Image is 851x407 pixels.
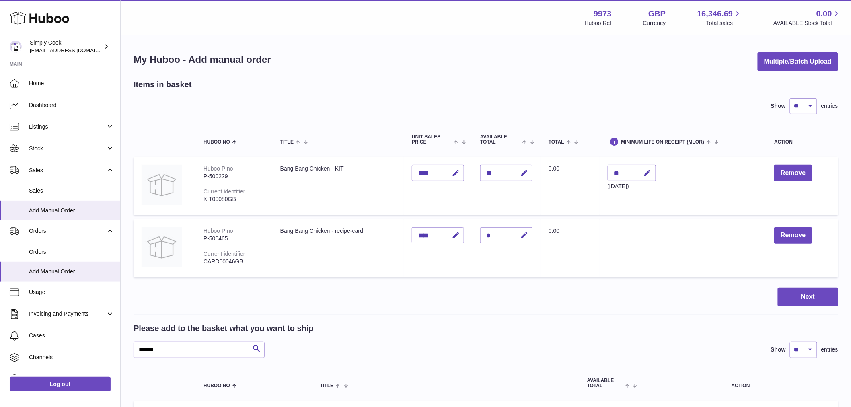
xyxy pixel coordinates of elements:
span: Listings [29,123,106,131]
span: AVAILABLE Total [587,378,623,388]
span: 0.00 [549,228,559,234]
span: Stock [29,145,106,152]
span: Invoicing and Payments [29,310,106,318]
span: AVAILABLE Total [480,134,520,145]
span: Sales [29,166,106,174]
td: Bang Bang Chicken - KIT [272,157,404,215]
a: Log out [10,377,111,391]
div: Action [774,140,830,145]
div: Currency [643,19,666,27]
label: Show [771,346,786,354]
div: Huboo P no [203,228,233,234]
span: Usage [29,288,114,296]
button: Remove [774,165,812,181]
div: KIT00080GB [203,195,264,203]
span: AVAILABLE Stock Total [773,19,841,27]
button: Remove [774,227,812,244]
h2: Items in basket [134,79,192,90]
span: Add Manual Order [29,268,114,275]
div: Current identifier [203,188,245,195]
span: [EMAIL_ADDRESS][DOMAIN_NAME] [30,47,118,53]
td: Bang Bang Chicken - recipe-card [272,219,404,277]
span: 0.00 [816,8,832,19]
div: P-500229 [203,173,264,180]
img: internalAdmin-9973@internal.huboo.com [10,41,22,53]
strong: 9973 [594,8,612,19]
a: 16,346.69 Total sales [697,8,742,27]
span: 16,346.69 [697,8,733,19]
span: Huboo no [203,383,230,388]
button: Multiple/Batch Upload [758,52,838,71]
span: Title [280,140,294,145]
div: Current identifier [203,251,245,257]
img: Bang Bang Chicken - KIT [142,165,182,205]
label: Show [771,102,786,110]
div: CARD00046GB [203,258,264,265]
div: Huboo P no [203,165,233,172]
h1: My Huboo - Add manual order [134,53,271,66]
span: Total sales [706,19,742,27]
span: entries [821,346,838,354]
span: Total [549,140,564,145]
span: Home [29,80,114,87]
span: Channels [29,354,114,361]
th: Action [643,370,838,397]
span: Title [320,383,333,388]
span: Orders [29,227,106,235]
span: Cases [29,332,114,339]
span: entries [821,102,838,110]
span: Unit Sales Price [412,134,452,145]
div: Huboo Ref [585,19,612,27]
span: 0.00 [549,165,559,172]
div: P-500465 [203,235,264,243]
span: Add Manual Order [29,207,114,214]
span: Sales [29,187,114,195]
div: ([DATE]) [608,183,656,190]
strong: GBP [648,8,666,19]
span: Minimum Life On Receipt (MLOR) [621,140,705,145]
button: Next [778,288,838,306]
img: Bang Bang Chicken - recipe-card [142,227,182,267]
span: Dashboard [29,101,114,109]
span: Huboo no [203,140,230,145]
div: Simply Cook [30,39,102,54]
span: Orders [29,248,114,256]
a: 0.00 AVAILABLE Stock Total [773,8,841,27]
h2: Please add to the basket what you want to ship [134,323,314,334]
